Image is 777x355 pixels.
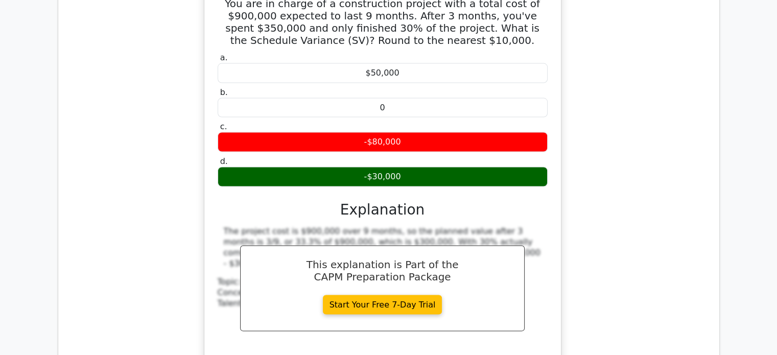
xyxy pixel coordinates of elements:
[224,201,541,219] h3: Explanation
[218,277,548,309] div: Talent Triangle:
[218,288,548,298] div: Concept:
[218,132,548,152] div: -$80,000
[218,98,548,118] div: 0
[323,295,442,315] a: Start Your Free 7-Day Trial
[220,122,227,131] span: c.
[220,156,228,166] span: d.
[220,53,228,62] span: a.
[218,63,548,83] div: $50,000
[224,226,541,269] div: The project cost is $900,000 over 9 months, so the planned value after 3 months is 3/9, or 33.3% ...
[218,167,548,187] div: -$30,000
[220,87,228,97] span: b.
[218,277,548,288] div: Topic:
